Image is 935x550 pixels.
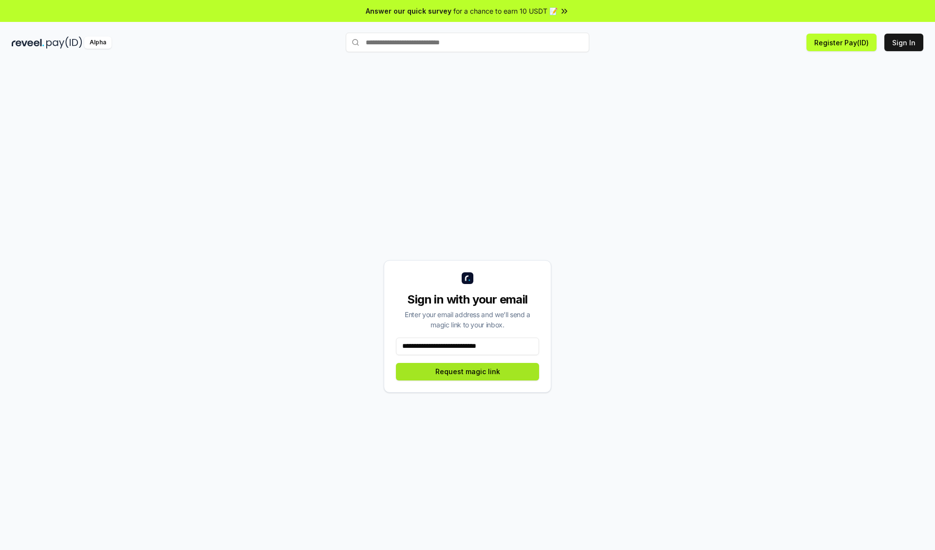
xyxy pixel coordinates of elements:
button: Sign In [884,34,923,51]
div: Enter your email address and we’ll send a magic link to your inbox. [396,309,539,330]
span: Answer our quick survey [366,6,451,16]
div: Alpha [84,37,112,49]
div: Sign in with your email [396,292,539,307]
button: Register Pay(ID) [806,34,877,51]
img: reveel_dark [12,37,44,49]
img: logo_small [462,272,473,284]
button: Request magic link [396,363,539,380]
img: pay_id [46,37,82,49]
span: for a chance to earn 10 USDT 📝 [453,6,558,16]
